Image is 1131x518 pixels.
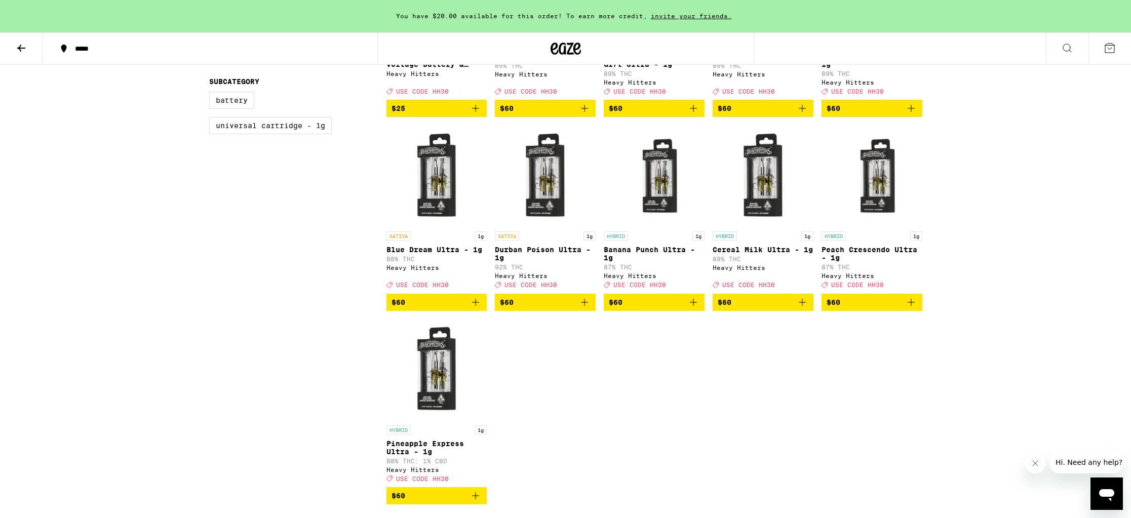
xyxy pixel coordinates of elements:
[386,125,487,226] img: Heavy Hitters - Blue Dream Ultra - 1g
[500,104,514,112] span: $60
[604,246,705,262] p: Banana Punch Ultra - 1g
[495,294,596,311] button: Add to bag
[713,246,813,254] p: Cereal Milk Ultra - 1g
[1090,477,1123,510] iframe: Button to launch messaging window
[822,294,922,311] button: Add to bag
[386,319,487,487] a: Open page for Pineapple Express Ultra - 1g from Heavy Hitters
[386,425,411,434] p: HYBRID
[396,282,449,289] span: USE CODE HH30
[386,100,487,117] button: Add to bag
[613,282,666,289] span: USE CODE HH30
[495,246,596,262] p: Durban Poison Ultra - 1g
[386,466,487,473] div: Heavy Hitters
[822,125,922,293] a: Open page for Peach Crescendo Ultra - 1g from Heavy Hitters
[801,231,813,241] p: 1g
[692,231,705,241] p: 1g
[386,294,487,311] button: Add to bag
[822,231,846,241] p: HYBRID
[500,298,514,306] span: $60
[495,62,596,69] p: 89% THC
[822,125,922,226] img: Heavy Hitters - Peach Crescendo Ultra - 1g
[722,88,775,95] span: USE CODE HH30
[392,492,405,500] span: $60
[718,298,731,306] span: $60
[495,264,596,270] p: 92% THC
[386,458,487,464] p: 88% THC: 1% CBD
[831,88,884,95] span: USE CODE HH30
[504,282,557,289] span: USE CODE HH30
[822,246,922,262] p: Peach Crescendo Ultra - 1g
[722,282,775,289] span: USE CODE HH30
[604,70,705,77] p: 89% THC
[613,88,666,95] span: USE CODE HH30
[209,92,254,109] label: Battery
[822,272,922,279] div: Heavy Hitters
[386,264,487,271] div: Heavy Hitters
[822,100,922,117] button: Add to bag
[713,62,813,69] p: 89% THC
[386,440,487,456] p: Pineapple Express Ultra - 1g
[609,298,622,306] span: $60
[495,231,519,241] p: SATIVA
[609,104,622,112] span: $60
[475,231,487,241] p: 1g
[713,100,813,117] button: Add to bag
[392,298,405,306] span: $60
[827,298,840,306] span: $60
[475,425,487,434] p: 1g
[831,282,884,289] span: USE CODE HH30
[822,79,922,86] div: Heavy Hitters
[604,272,705,279] div: Heavy Hitters
[386,125,487,293] a: Open page for Blue Dream Ultra - 1g from Heavy Hitters
[604,100,705,117] button: Add to bag
[386,487,487,504] button: Add to bag
[822,264,922,270] p: 87% THC
[713,71,813,77] div: Heavy Hitters
[713,231,737,241] p: HYBRID
[386,256,487,262] p: 88% THC
[713,125,813,226] img: Heavy Hitters - Cereal Milk Ultra - 1g
[822,70,922,77] p: 89% THC
[604,231,628,241] p: HYBRID
[604,125,705,226] img: Heavy Hitters - Banana Punch Ultra - 1g
[396,88,449,95] span: USE CODE HH30
[718,104,731,112] span: $60
[495,125,596,293] a: Open page for Durban Poison Ultra - 1g from Heavy Hitters
[713,294,813,311] button: Add to bag
[583,231,596,241] p: 1g
[1025,453,1045,473] iframe: Close message
[713,125,813,293] a: Open page for Cereal Milk Ultra - 1g from Heavy Hitters
[647,13,735,19] span: invite your friends.
[604,294,705,311] button: Add to bag
[827,104,840,112] span: $60
[495,100,596,117] button: Add to bag
[396,13,647,19] span: You have $20.00 available for this order! To earn more credit,
[910,231,922,241] p: 1g
[209,77,259,86] legend: Subcategory
[392,104,405,112] span: $25
[604,264,705,270] p: 87% THC
[396,475,449,482] span: USE CODE HH30
[1049,451,1123,473] iframe: Message from company
[386,246,487,254] p: Blue Dream Ultra - 1g
[504,88,557,95] span: USE CODE HH30
[713,264,813,271] div: Heavy Hitters
[386,231,411,241] p: SATIVA
[495,71,596,77] div: Heavy Hitters
[604,79,705,86] div: Heavy Hitters
[209,117,332,134] label: Universal Cartridge - 1g
[386,70,487,77] div: Heavy Hitters
[495,125,596,226] img: Heavy Hitters - Durban Poison Ultra - 1g
[386,319,487,420] img: Heavy Hitters - Pineapple Express Ultra - 1g
[713,256,813,262] p: 89% THC
[604,125,705,293] a: Open page for Banana Punch Ultra - 1g from Heavy Hitters
[495,272,596,279] div: Heavy Hitters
